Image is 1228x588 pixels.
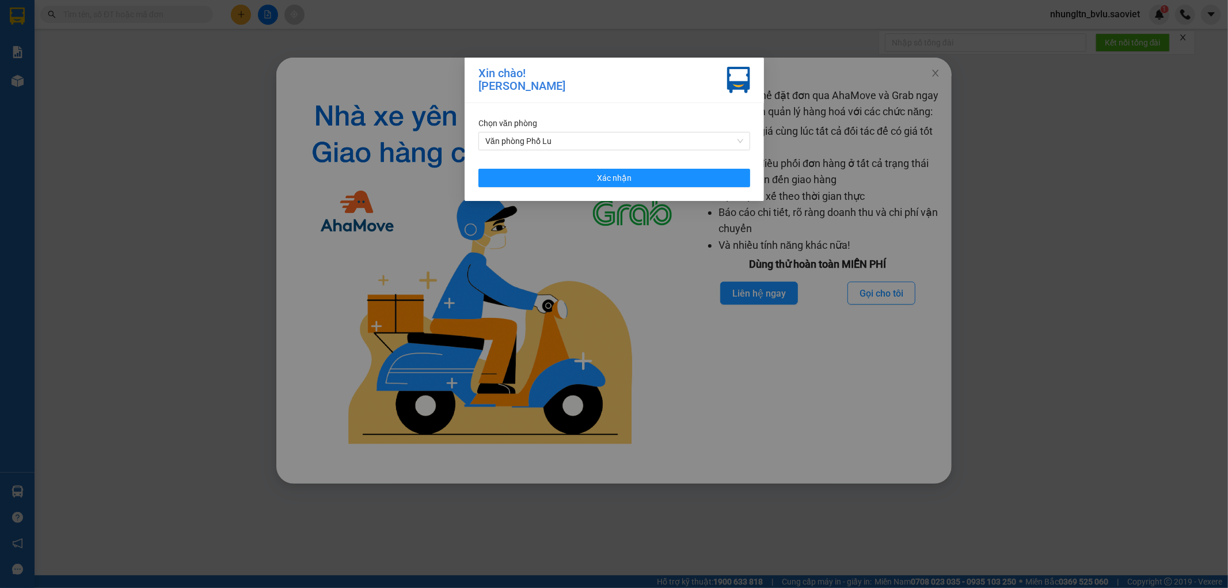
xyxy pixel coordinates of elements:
[478,117,750,130] div: Chọn văn phòng
[485,132,743,150] span: Văn phòng Phố Lu
[478,67,565,93] div: Xin chào! [PERSON_NAME]
[478,169,750,187] button: Xác nhận
[597,172,632,184] span: Xác nhận
[727,67,750,93] img: vxr-icon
